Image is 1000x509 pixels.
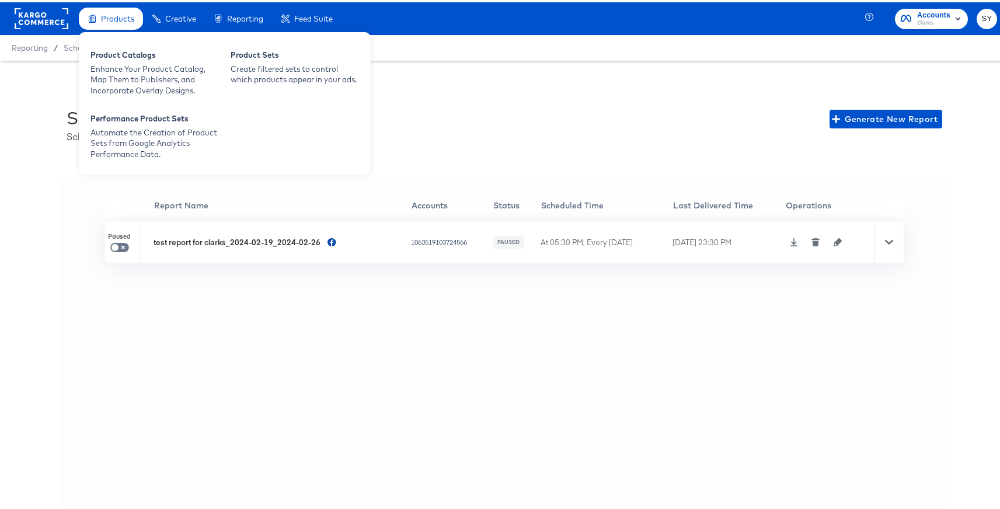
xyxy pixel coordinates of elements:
div: Scheduled Reports [67,104,224,127]
span: Generate New Report [834,110,938,124]
div: 1063519103724566 [411,235,490,245]
span: Accounts [917,7,950,19]
div: Status [493,197,540,209]
span: SY [981,10,992,23]
div: At 05:30 PM, Every [DATE] [541,235,670,246]
span: Reporting [12,41,48,50]
button: SY [977,6,997,27]
span: Feed Suite [294,12,333,21]
span: Clarks [917,16,950,26]
span: Reporting [227,12,263,21]
th: Last Delivered Time [673,191,785,215]
div: test report for clarks_2024-02-19_2024-02-26 [154,235,320,246]
div: [DATE] 23:30 PM [673,235,782,246]
span: / [48,41,64,50]
th: Scheduled Time [541,191,673,215]
th: Accounts [411,191,493,215]
button: AccountsClarks [895,6,968,27]
span: Paused [108,230,131,239]
div: Toggle Row Expanded [874,219,904,260]
div: Scheduled Reports from Campaign/Ad Set/Ad Dashboard Views [67,127,351,141]
div: Report Name [154,197,410,209]
span: Products [101,12,134,21]
button: Generate New Report [830,107,942,126]
span: PAUSED [496,236,521,244]
span: Creative [165,12,196,21]
th: Operations [785,191,874,215]
a: Scheduled Reports [64,41,132,50]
